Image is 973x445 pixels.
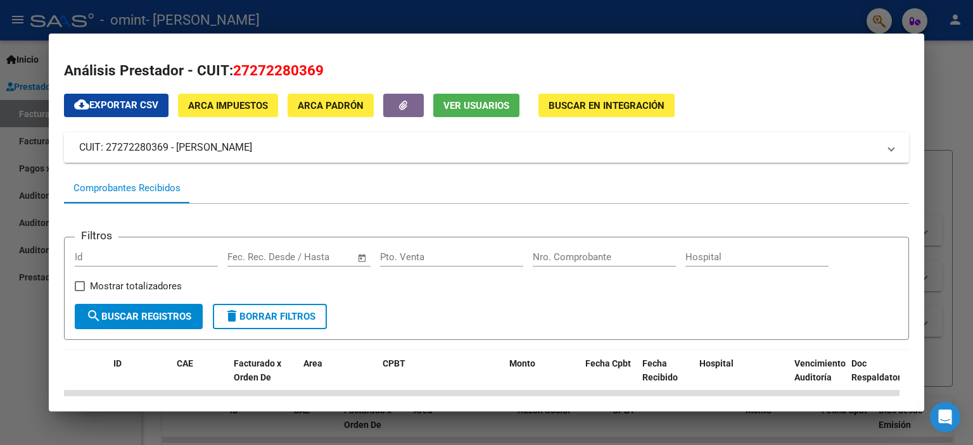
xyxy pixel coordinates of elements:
input: Fecha fin [290,251,352,263]
mat-icon: cloud_download [74,97,89,112]
span: Buscar en Integración [549,100,665,111]
button: Buscar Registros [75,304,203,329]
button: Ver Usuarios [433,94,519,117]
datatable-header-cell: CAE [172,350,229,406]
span: Ver Usuarios [443,100,509,111]
input: Fecha inicio [227,251,279,263]
div: Open Intercom Messenger [930,402,960,432]
mat-panel-title: CUIT: 27272280369 - [PERSON_NAME] [79,140,879,155]
span: Exportar CSV [74,99,158,111]
h3: Filtros [75,227,118,244]
span: Hospital [699,358,734,368]
button: Exportar CSV [64,94,169,117]
datatable-header-cell: Vencimiento Auditoría [789,350,846,406]
button: Buscar en Integración [538,94,675,117]
datatable-header-cell: ID [108,350,172,406]
span: Area [303,358,322,368]
datatable-header-cell: Doc Respaldatoria [846,350,922,406]
span: ID [113,358,122,368]
datatable-header-cell: Fecha Cpbt [580,350,637,406]
span: Borrar Filtros [224,311,315,322]
button: Borrar Filtros [213,304,327,329]
button: Open calendar [355,251,369,265]
datatable-header-cell: Monto [504,350,580,406]
datatable-header-cell: Hospital [694,350,789,406]
button: ARCA Padrón [288,94,374,117]
span: ARCA Padrón [298,100,364,111]
span: Mostrar totalizadores [90,279,182,294]
mat-expansion-panel-header: CUIT: 27272280369 - [PERSON_NAME] [64,132,909,163]
datatable-header-cell: Fecha Recibido [637,350,694,406]
datatable-header-cell: CPBT [378,350,504,406]
span: Fecha Recibido [642,358,678,383]
span: CPBT [383,358,405,368]
datatable-header-cell: Facturado x Orden De [229,350,298,406]
span: 27272280369 [233,62,324,78]
button: ARCA Impuestos [178,94,278,117]
span: Fecha Cpbt [585,358,631,368]
span: Vencimiento Auditoría [794,358,846,383]
h2: Análisis Prestador - CUIT: [64,60,909,82]
span: CAE [177,358,193,368]
datatable-header-cell: Area [298,350,378,406]
span: ARCA Impuestos [188,100,268,111]
span: Doc Respaldatoria [851,358,908,383]
span: Buscar Registros [86,311,191,322]
mat-icon: search [86,308,101,323]
span: Facturado x Orden De [234,358,281,383]
mat-icon: delete [224,308,239,323]
span: Monto [509,358,535,368]
div: Comprobantes Recibidos [73,181,181,196]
